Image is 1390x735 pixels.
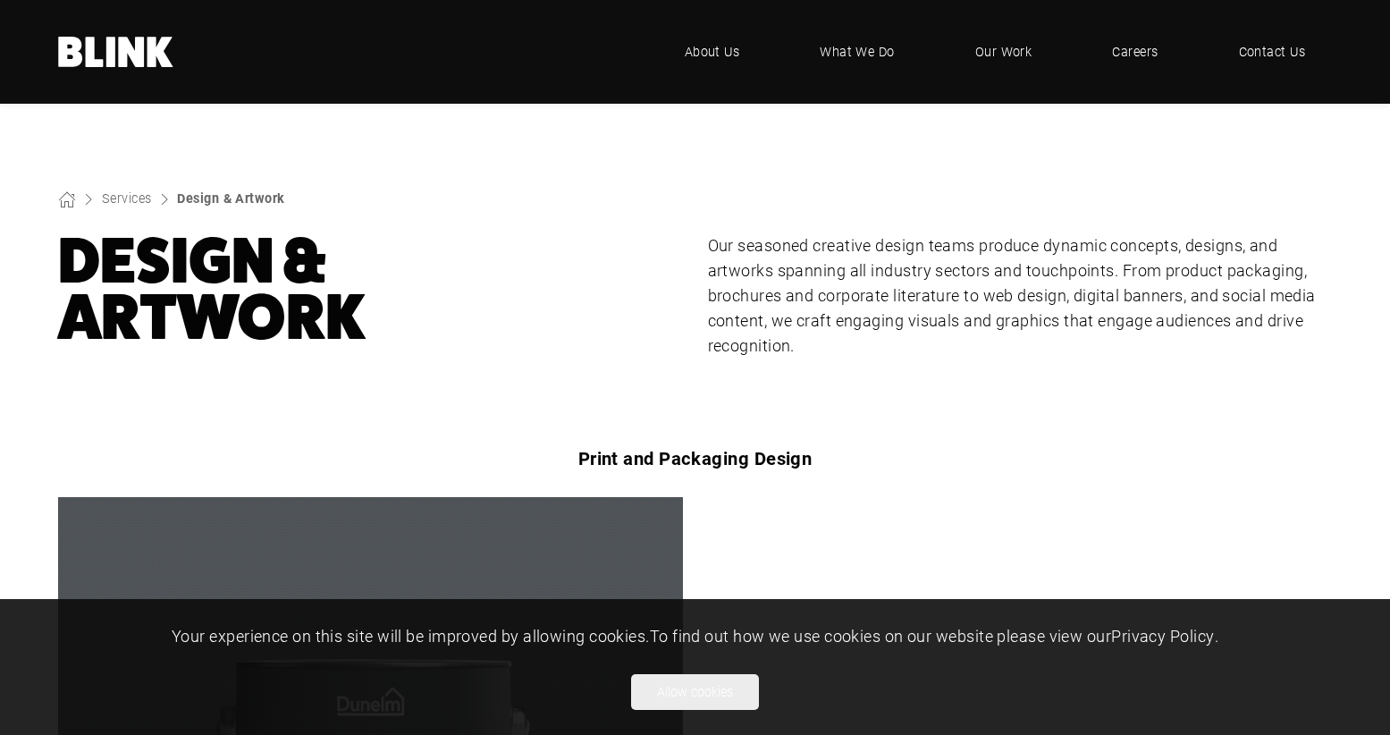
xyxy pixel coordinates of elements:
h1: Print and Packaging Design [274,444,1116,472]
button: Allow cookies [631,674,759,710]
a: Contact Us [1212,25,1333,79]
span: Contact Us [1239,42,1306,62]
a: About Us [658,25,767,79]
a: Services [102,190,152,207]
span: What We Do [820,42,895,62]
h1: Artwork [58,233,683,345]
span: Your experience on this site will be improved by allowing cookies. To find out how we use cookies... [172,625,1218,646]
span: Our Work [975,42,1032,62]
a: Home [58,37,174,67]
a: Careers [1085,25,1184,79]
a: What We Do [793,25,922,79]
a: Privacy Policy [1111,625,1214,646]
nobr: Design & [58,224,332,298]
a: Design & Artwork [177,190,284,207]
span: About Us [685,42,740,62]
a: Our Work [948,25,1059,79]
span: Careers [1112,42,1158,62]
p: Our seasoned creative design teams produce dynamic concepts, designs, and artworks spanning all i... [708,233,1333,358]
